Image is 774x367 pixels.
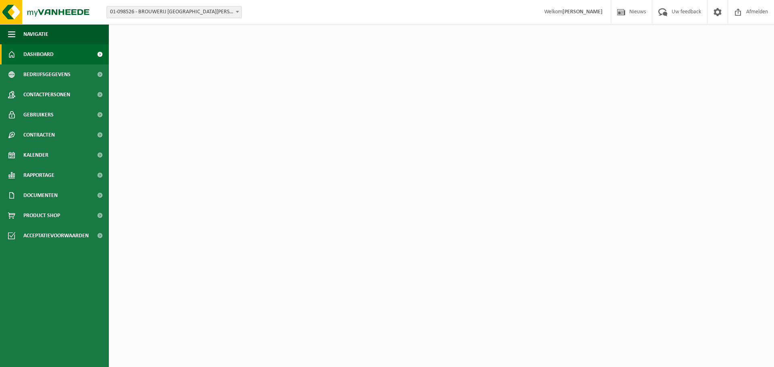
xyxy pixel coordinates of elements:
span: Dashboard [23,44,54,64]
span: Product Shop [23,205,60,226]
span: 01-098526 - BROUWERIJ SINT BERNARDUS - WATOU [106,6,242,18]
span: Documenten [23,185,58,205]
strong: [PERSON_NAME] [562,9,603,15]
span: Contactpersonen [23,85,70,105]
span: 01-098526 - BROUWERIJ SINT BERNARDUS - WATOU [107,6,241,18]
span: Rapportage [23,165,54,185]
span: Navigatie [23,24,48,44]
span: Gebruikers [23,105,54,125]
span: Acceptatievoorwaarden [23,226,89,246]
span: Bedrijfsgegevens [23,64,71,85]
span: Contracten [23,125,55,145]
span: Kalender [23,145,48,165]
